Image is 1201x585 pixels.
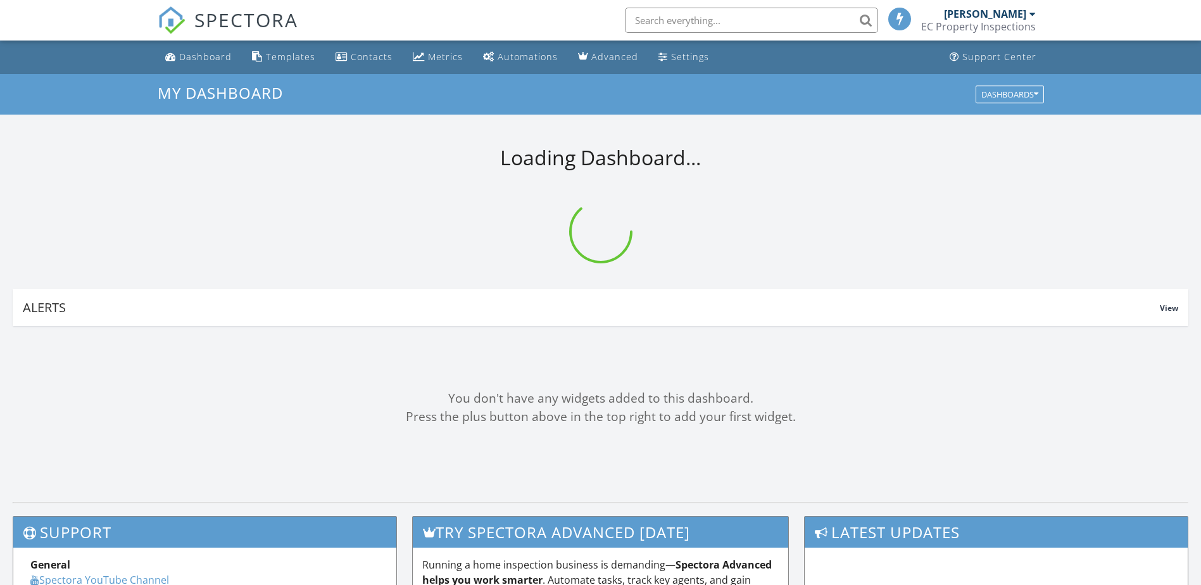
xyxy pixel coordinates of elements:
[160,46,237,69] a: Dashboard
[23,299,1160,316] div: Alerts
[498,51,558,63] div: Automations
[247,46,320,69] a: Templates
[671,51,709,63] div: Settings
[428,51,463,63] div: Metrics
[573,46,643,69] a: Advanced
[921,20,1036,33] div: EC Property Inspections
[413,517,788,548] h3: Try spectora advanced [DATE]
[625,8,878,33] input: Search everything...
[478,46,563,69] a: Automations (Basic)
[962,51,1036,63] div: Support Center
[1160,303,1178,313] span: View
[30,558,70,572] strong: General
[351,51,393,63] div: Contacts
[981,90,1038,99] div: Dashboards
[13,408,1188,426] div: Press the plus button above in the top right to add your first widget.
[158,82,283,103] span: My Dashboard
[944,8,1026,20] div: [PERSON_NAME]
[13,517,396,548] h3: Support
[653,46,714,69] a: Settings
[179,51,232,63] div: Dashboard
[158,17,298,44] a: SPECTORA
[330,46,398,69] a: Contacts
[158,6,185,34] img: The Best Home Inspection Software - Spectora
[805,517,1188,548] h3: Latest Updates
[266,51,315,63] div: Templates
[194,6,298,33] span: SPECTORA
[13,389,1188,408] div: You don't have any widgets added to this dashboard.
[976,85,1044,103] button: Dashboards
[945,46,1041,69] a: Support Center
[591,51,638,63] div: Advanced
[408,46,468,69] a: Metrics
